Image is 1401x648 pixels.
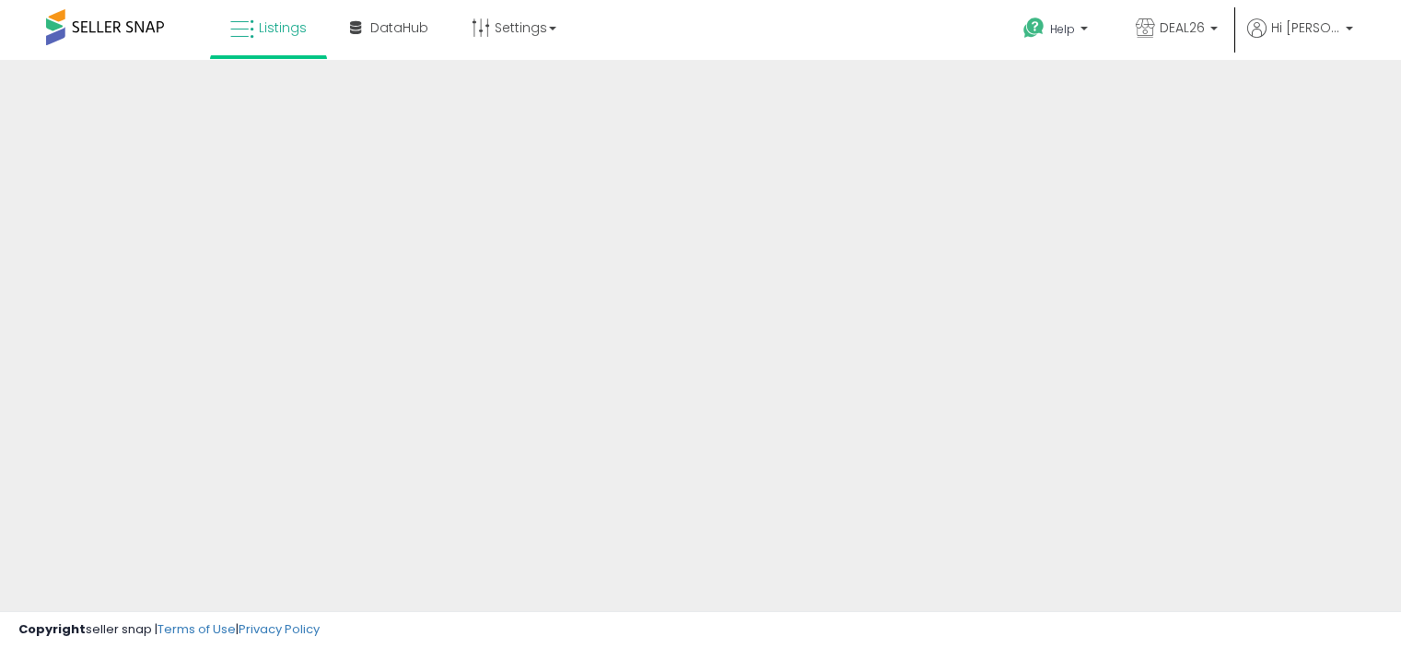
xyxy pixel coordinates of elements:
i: Get Help [1022,17,1045,40]
strong: Copyright [18,620,86,638]
span: DataHub [370,18,428,37]
div: seller snap | | [18,621,320,639]
span: Hi [PERSON_NAME] [1271,18,1340,37]
span: Listings [259,18,307,37]
span: DEAL26 [1160,18,1205,37]
a: Hi [PERSON_NAME] [1247,18,1353,60]
a: Help [1009,3,1106,60]
a: Privacy Policy [239,620,320,638]
a: Terms of Use [158,620,236,638]
span: Help [1050,21,1075,37]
